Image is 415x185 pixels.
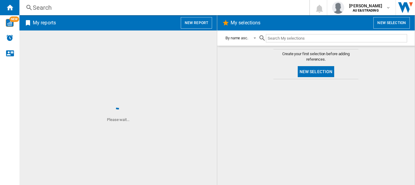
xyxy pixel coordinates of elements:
b: AU E&STRADING [353,9,379,12]
img: profile.jpg [332,2,344,14]
button: New selection [373,17,410,29]
span: [PERSON_NAME] [349,3,382,9]
button: New selection [298,66,334,77]
div: By name asc. [225,36,248,40]
img: wise-card.svg [6,19,14,27]
div: Search [33,3,293,12]
button: New report [181,17,212,29]
h2: My reports [32,17,57,29]
span: Create your first selection before adding references. [273,51,358,62]
ng-transclude: Please wait... [107,117,129,122]
h2: My selections [229,17,262,29]
span: NEW [9,16,19,22]
img: alerts-logo.svg [6,34,13,41]
input: Search My selections [266,34,407,42]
